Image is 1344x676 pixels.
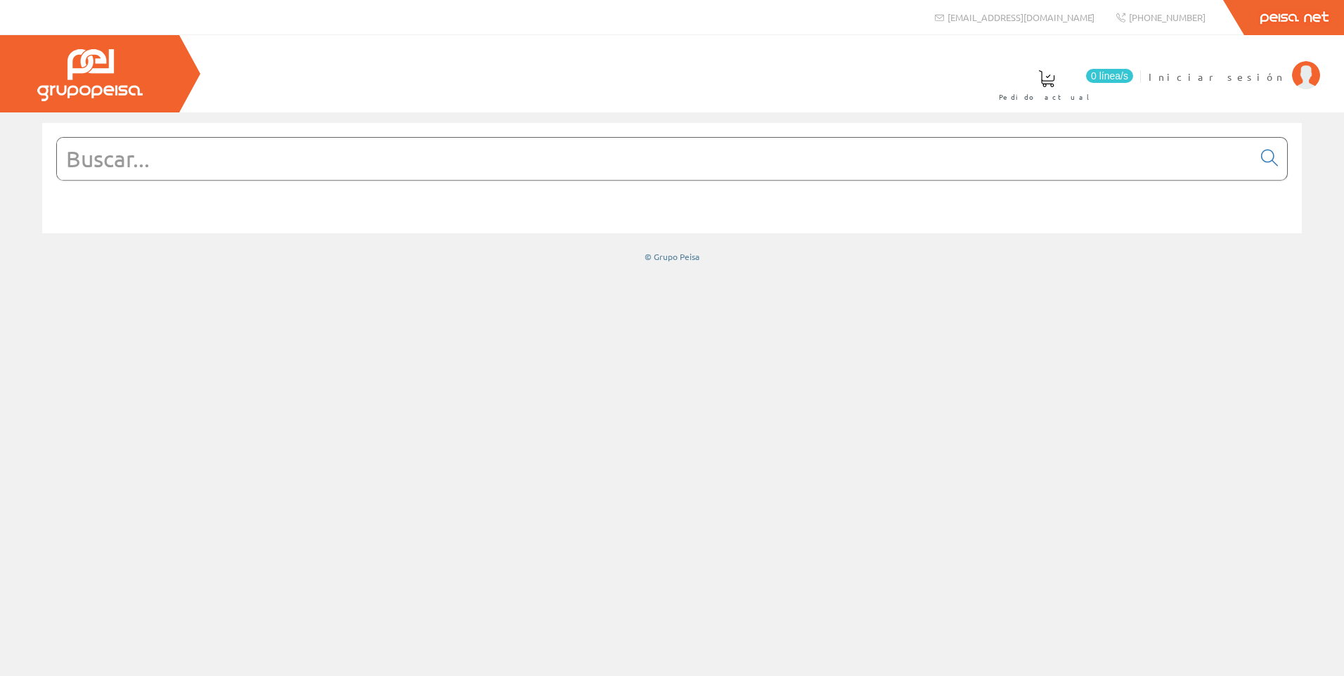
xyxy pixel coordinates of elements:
span: Iniciar sesión [1149,70,1285,84]
span: 0 línea/s [1086,69,1133,83]
span: Pedido actual [999,90,1094,104]
span: [EMAIL_ADDRESS][DOMAIN_NAME] [948,11,1094,23]
span: [PHONE_NUMBER] [1129,11,1206,23]
img: Grupo Peisa [37,49,143,101]
a: Iniciar sesión [1149,58,1320,72]
input: Buscar... [57,138,1253,180]
div: © Grupo Peisa [42,251,1302,263]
